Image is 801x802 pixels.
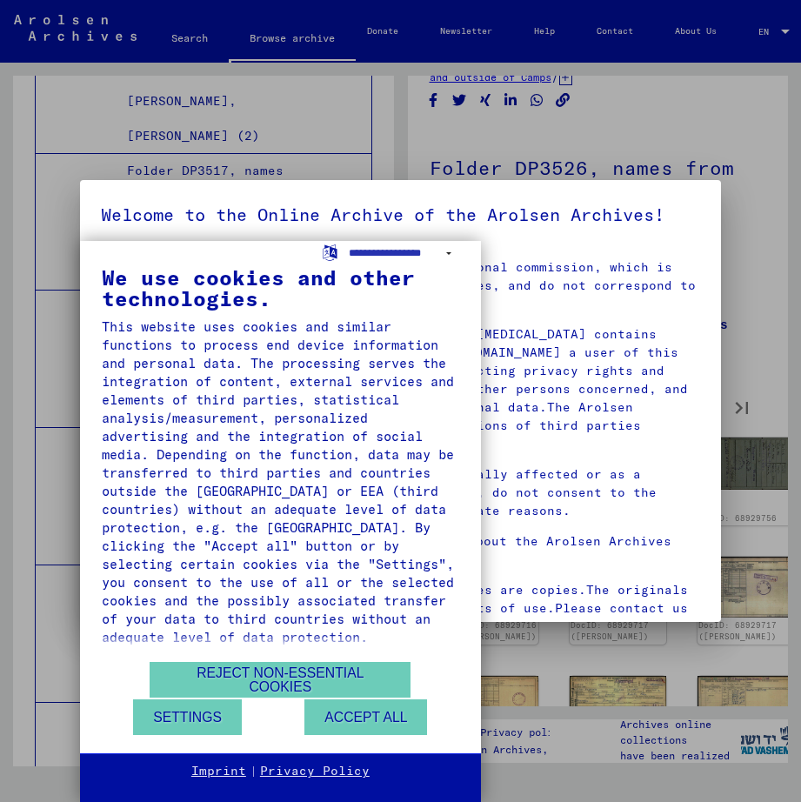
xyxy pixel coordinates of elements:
div: This website uses cookies and similar functions to process end device information and personal da... [102,317,459,646]
button: Accept all [304,699,427,735]
button: Settings [133,699,242,735]
a: Imprint [191,763,246,780]
div: We use cookies and other technologies. [102,267,459,309]
a: Privacy Policy [260,763,370,780]
button: Reject non-essential cookies [150,662,411,698]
